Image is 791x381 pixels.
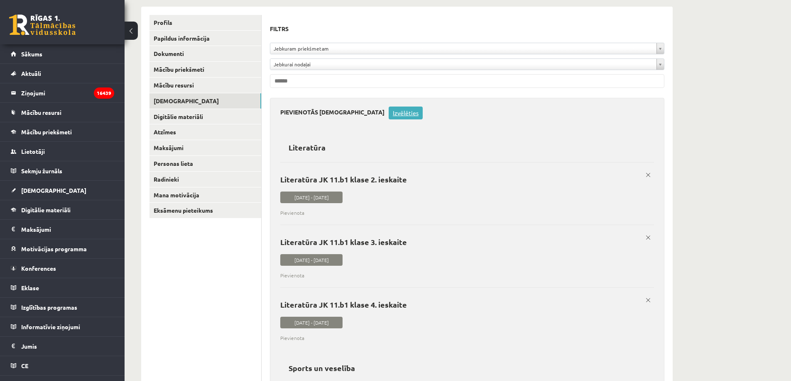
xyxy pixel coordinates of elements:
span: Aktuāli [21,70,41,77]
a: Mācību priekšmeti [149,62,261,77]
a: Dokumenti [149,46,261,61]
a: Profils [149,15,261,30]
a: Konferences [11,259,114,278]
a: Personas lieta [149,156,261,171]
a: Izglītības programas [11,298,114,317]
span: [DATE] - [DATE] [280,192,343,203]
p: Literatūra JK 11.b1 klase 4. ieskaite [280,300,648,309]
span: [DEMOGRAPHIC_DATA] [21,187,86,194]
span: Pievienota [280,272,648,279]
a: Lietotāji [11,142,114,161]
a: Informatīvie ziņojumi [11,317,114,336]
span: Mācību resursi [21,109,61,116]
a: Eksāmenu pieteikums [149,203,261,218]
span: Eklase [21,284,39,291]
a: x [642,169,654,181]
a: CE [11,356,114,375]
span: Izglītības programas [21,303,77,311]
h2: Literatūra [280,138,334,157]
a: [DEMOGRAPHIC_DATA] [11,181,114,200]
span: Konferences [21,265,56,272]
span: Pievienota [280,334,648,342]
a: Maksājumi [11,220,114,239]
a: Radinieki [149,172,261,187]
a: Mana motivācija [149,187,261,203]
span: Lietotāji [21,148,45,155]
a: Digitālie materiāli [149,109,261,124]
a: Aktuāli [11,64,114,83]
span: Jebkuram priekšmetam [274,43,653,54]
a: Sekmju žurnāls [11,161,114,180]
a: Motivācijas programma [11,239,114,258]
span: Jebkurai nodaļai [274,59,653,70]
a: Mācību priekšmeti [11,122,114,141]
span: Motivācijas programma [21,245,87,252]
span: Pievienota [280,209,648,216]
a: x [642,232,654,243]
p: Literatūra JK 11.b1 klase 2. ieskaite [280,175,648,184]
a: Mācību resursi [149,78,261,93]
a: Jumis [11,337,114,356]
legend: Maksājumi [21,220,114,239]
h3: Filtrs [270,23,654,34]
p: Literatūra JK 11.b1 klase 3. ieskaite [280,238,648,246]
i: 16439 [94,87,114,99]
span: Sākums [21,50,42,58]
a: Rīgas 1. Tālmācības vidusskola [9,15,76,35]
a: Maksājumi [149,140,261,155]
a: Atzīmes [149,124,261,140]
a: Mācību resursi [11,103,114,122]
a: x [642,294,654,306]
a: Digitālie materiāli [11,200,114,219]
a: Jebkurai nodaļai [270,59,664,70]
a: Ziņojumi16439 [11,83,114,102]
span: Sekmju žurnāls [21,167,62,175]
h2: Sports un veselība [280,358,363,378]
a: Jebkuram priekšmetam [270,43,664,54]
a: Izvēlēties [389,107,423,119]
a: Eklase [11,278,114,297]
a: Sākums [11,44,114,63]
span: Mācību priekšmeti [21,128,72,136]
span: CE [21,362,28,369]
span: Digitālie materiāli [21,206,71,214]
span: Jumis [21,342,37,350]
h3: Pievienotās [DEMOGRAPHIC_DATA] [280,107,389,116]
span: [DATE] - [DATE] [280,254,343,266]
span: [DATE] - [DATE] [280,317,343,328]
legend: Ziņojumi [21,83,114,102]
a: Papildus informācija [149,31,261,46]
span: Informatīvie ziņojumi [21,323,80,330]
a: [DEMOGRAPHIC_DATA] [149,93,261,109]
